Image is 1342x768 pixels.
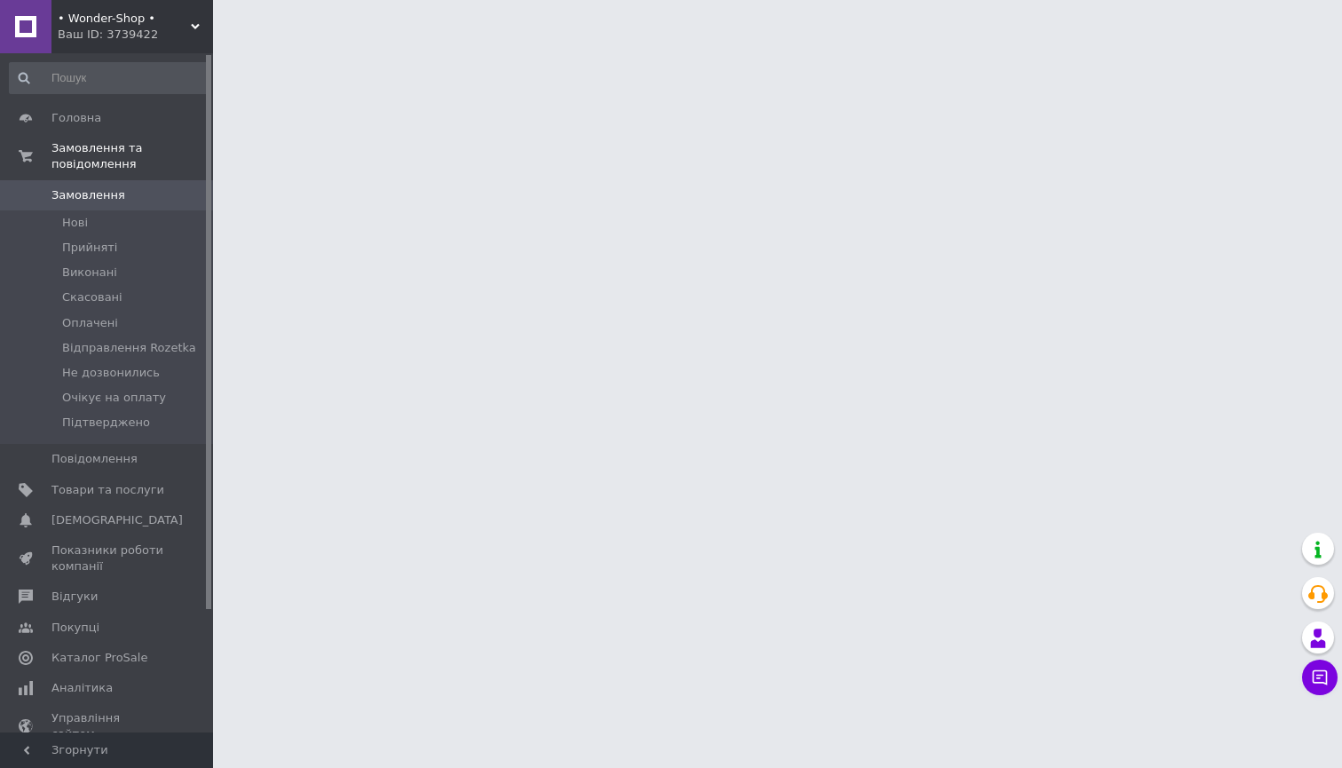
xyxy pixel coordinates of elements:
input: Пошук [9,62,209,94]
span: • Wonder-Shop • [58,11,191,27]
span: Аналітика [51,680,113,696]
span: Оплачені [62,315,118,331]
span: Нові [62,215,88,231]
span: Замовлення [51,187,125,203]
span: Прийняті [62,240,117,256]
span: Підтверджено [62,415,150,431]
span: Виконані [62,265,117,281]
span: Управління сайтом [51,710,164,742]
span: Відправлення Rozetka [62,340,196,356]
span: Покупці [51,620,99,636]
span: Скасовані [62,289,122,305]
span: Очікує на оплату [62,390,166,406]
div: Ваш ID: 3739422 [58,27,213,43]
span: Показники роботи компанії [51,542,164,574]
button: Чат з покупцем [1302,660,1338,695]
span: Не дозвонились [62,365,160,381]
span: Повідомлення [51,451,138,467]
span: Відгуки [51,589,98,605]
span: Каталог ProSale [51,650,147,666]
span: Товари та послуги [51,482,164,498]
span: Замовлення та повідомлення [51,140,213,172]
span: Головна [51,110,101,126]
span: [DEMOGRAPHIC_DATA] [51,512,183,528]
